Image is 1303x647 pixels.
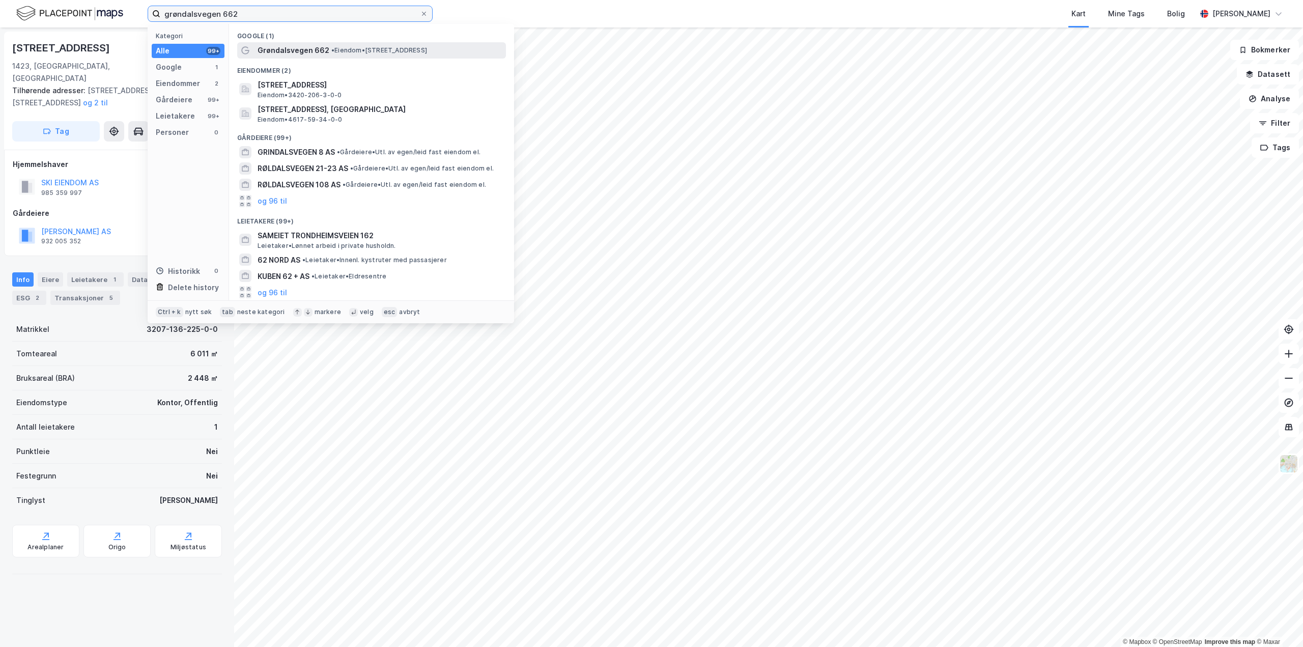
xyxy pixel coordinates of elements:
[1212,8,1270,20] div: [PERSON_NAME]
[331,46,427,54] span: Eiendom • [STREET_ADDRESS]
[212,63,220,71] div: 1
[156,126,189,138] div: Personer
[1108,8,1145,20] div: Mine Tags
[12,60,158,85] div: 1423, [GEOGRAPHIC_DATA], [GEOGRAPHIC_DATA]
[147,323,218,335] div: 3207-136-225-0-0
[258,286,287,298] button: og 96 til
[32,293,42,303] div: 2
[159,494,218,507] div: [PERSON_NAME]
[157,397,218,409] div: Kontor, Offentlig
[156,265,200,277] div: Historikk
[229,24,514,42] div: Google (1)
[1123,638,1151,645] a: Mapbox
[12,272,34,287] div: Info
[302,256,305,264] span: •
[156,110,195,122] div: Leietakere
[258,91,342,99] span: Eiendom • 3420-206-3-0-0
[156,307,183,317] div: Ctrl + k
[212,79,220,88] div: 2
[67,272,124,287] div: Leietakere
[229,126,514,144] div: Gårdeiere (99+)
[128,272,178,287] div: Datasett
[1250,113,1299,133] button: Filter
[1252,137,1299,158] button: Tags
[258,254,300,266] span: 62 NORD AS
[1153,638,1202,645] a: OpenStreetMap
[156,61,182,73] div: Google
[13,207,221,219] div: Gårdeiere
[1071,8,1086,20] div: Kart
[1230,40,1299,60] button: Bokmerker
[350,164,494,173] span: Gårdeiere • Utl. av egen/leid fast eiendom el.
[337,148,480,156] span: Gårdeiere • Utl. av egen/leid fast eiendom el.
[16,5,123,22] img: logo.f888ab2527a4732fd821a326f86c7f29.svg
[258,146,335,158] span: GRINDALSVEGEN 8 AS
[1252,598,1303,647] iframe: Chat Widget
[16,348,57,360] div: Tomteareal
[16,421,75,433] div: Antall leietakere
[212,128,220,136] div: 0
[258,79,502,91] span: [STREET_ADDRESS]
[399,308,420,316] div: avbryt
[214,421,218,433] div: 1
[220,307,235,317] div: tab
[315,308,341,316] div: markere
[109,274,120,285] div: 1
[50,291,120,305] div: Transaksjoner
[13,158,221,171] div: Hjemmelshaver
[16,397,67,409] div: Eiendomstype
[1167,8,1185,20] div: Bolig
[258,44,329,57] span: Grøndalsvegen 662
[337,148,340,156] span: •
[156,45,169,57] div: Alle
[382,307,398,317] div: esc
[302,256,447,264] span: Leietaker • Innenl. kystruter med passasjerer
[206,470,218,482] div: Nei
[16,494,45,507] div: Tinglyst
[343,181,346,188] span: •
[38,272,63,287] div: Eiere
[206,47,220,55] div: 99+
[171,543,206,551] div: Miljøstatus
[12,85,214,109] div: [STREET_ADDRESS], [STREET_ADDRESS]
[160,6,420,21] input: Søk på adresse, matrikkel, gårdeiere, leietakere eller personer
[156,32,224,40] div: Kategori
[12,291,46,305] div: ESG
[106,293,116,303] div: 5
[350,164,353,172] span: •
[16,323,49,335] div: Matrikkel
[12,121,100,142] button: Tag
[185,308,212,316] div: nytt søk
[206,445,218,458] div: Nei
[229,59,514,77] div: Eiendommer (2)
[16,445,50,458] div: Punktleie
[1279,454,1298,473] img: Z
[168,282,219,294] div: Delete history
[258,230,502,242] span: SAMEIET TRONDHEIMSVEIEN 162
[258,179,341,191] span: RØLDALSVEGEN 108 AS
[41,237,81,245] div: 932 005 352
[311,272,386,280] span: Leietaker • Eldresentre
[1240,89,1299,109] button: Analyse
[27,543,64,551] div: Arealplaner
[190,348,218,360] div: 6 011 ㎡
[331,46,334,54] span: •
[258,162,348,175] span: RØLDALSVEGEN 21-23 AS
[206,96,220,104] div: 99+
[237,308,285,316] div: neste kategori
[206,112,220,120] div: 99+
[1237,64,1299,85] button: Datasett
[12,40,112,56] div: [STREET_ADDRESS]
[41,189,82,197] div: 985 359 997
[16,470,56,482] div: Festegrunn
[360,308,374,316] div: velg
[229,209,514,228] div: Leietakere (99+)
[188,372,218,384] div: 2 448 ㎡
[12,86,88,95] span: Tilhørende adresser:
[258,270,309,283] span: KUBEN 62 + AS
[258,103,502,116] span: [STREET_ADDRESS], [GEOGRAPHIC_DATA]
[343,181,486,189] span: Gårdeiere • Utl. av egen/leid fast eiendom el.
[258,116,342,124] span: Eiendom • 4617-59-34-0-0
[16,372,75,384] div: Bruksareal (BRA)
